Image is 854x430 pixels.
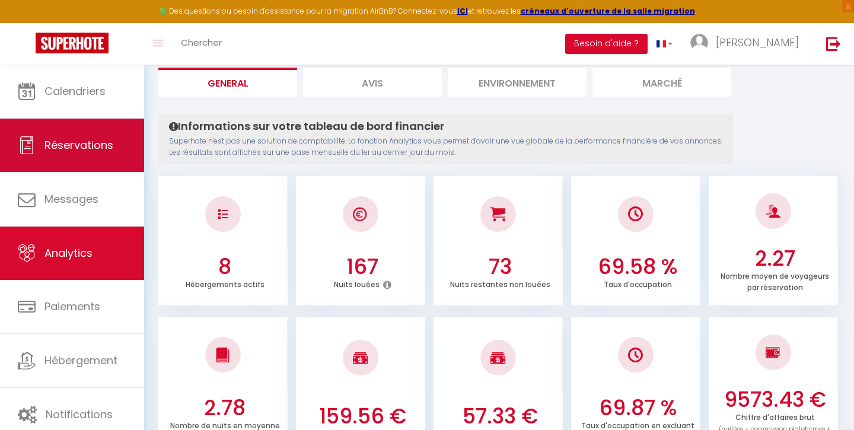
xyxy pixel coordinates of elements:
[165,396,285,421] h3: 2.78
[690,34,708,52] img: ...
[715,246,835,271] h3: 2.27
[716,35,799,50] span: [PERSON_NAME]
[457,6,468,16] a: ICI
[44,246,93,260] span: Analytics
[46,407,113,422] span: Notifications
[450,277,550,289] p: Nuits restantes non louées
[44,138,113,152] span: Réservations
[169,136,722,158] p: Superhote n'est pas une solution de comptabilité. La fonction Analytics vous permet d'avoir une v...
[628,348,643,362] img: NO IMAGE
[44,84,106,98] span: Calendriers
[172,23,231,65] a: Chercher
[448,68,587,97] li: Environnement
[766,345,780,359] img: NO IMAGE
[9,5,45,40] button: Ouvrir le widget de chat LiveChat
[715,387,835,412] h3: 9573.43 €
[44,192,98,206] span: Messages
[721,269,829,292] p: Nombre moyen de voyageurs par réservation
[218,209,228,219] img: NO IMAGE
[44,353,117,368] span: Hébergement
[578,396,697,421] h3: 69.87 %
[302,254,422,279] h3: 167
[565,34,648,54] button: Besoin d'aide ?
[826,36,841,51] img: logout
[440,404,560,429] h3: 57.33 €
[578,254,697,279] h3: 69.58 %
[804,377,845,421] iframe: Chat
[165,254,285,279] h3: 8
[181,36,222,49] span: Chercher
[302,404,422,429] h3: 159.56 €
[681,23,814,65] a: ... [PERSON_NAME]
[592,68,731,97] li: Marché
[440,254,560,279] h3: 73
[36,33,109,53] img: Super Booking
[521,6,695,16] a: créneaux d'ouverture de la salle migration
[604,277,672,289] p: Taux d'occupation
[186,277,265,289] p: Hébergements actifs
[303,68,442,97] li: Avis
[334,277,380,289] p: Nuits louées
[158,68,297,97] li: General
[169,120,722,133] h4: Informations sur votre tableau de bord financier
[44,299,100,314] span: Paiements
